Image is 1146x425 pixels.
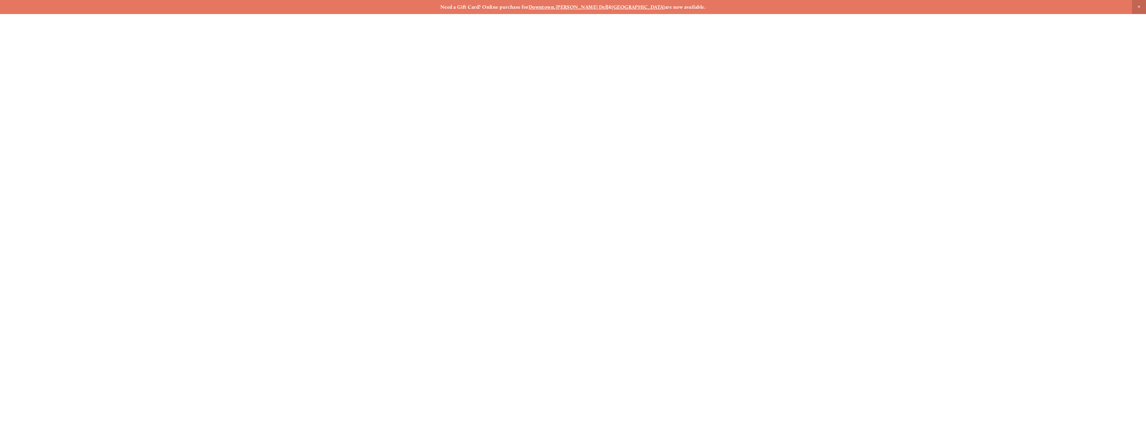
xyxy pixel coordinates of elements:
[556,4,608,10] a: [PERSON_NAME] Dell
[665,4,706,10] strong: are now available.
[608,4,612,10] strong: &
[612,4,665,10] a: [GEOGRAPHIC_DATA]
[554,4,555,10] strong: ,
[529,4,554,10] a: Downtown
[440,4,529,10] strong: Need a Gift Card? Online purchase for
